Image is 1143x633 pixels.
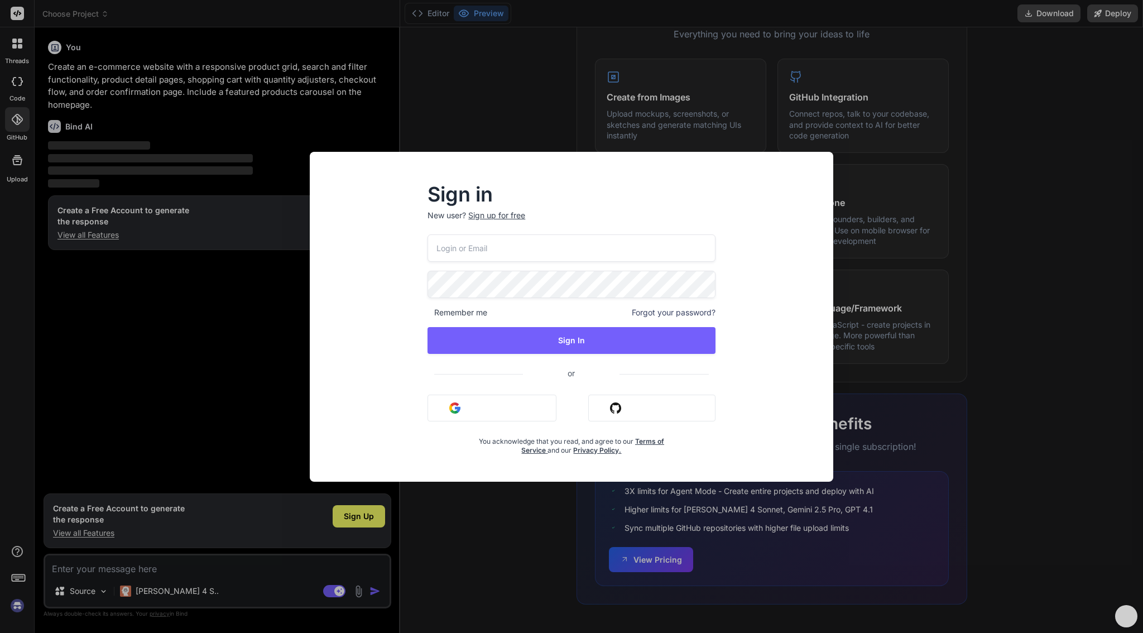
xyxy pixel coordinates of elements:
[428,234,715,262] input: Login or Email
[428,307,487,318] span: Remember me
[428,327,715,354] button: Sign In
[573,446,621,454] a: Privacy Policy.
[428,210,715,234] p: New user?
[521,437,664,454] a: Terms of Service
[428,395,556,421] button: Sign in with Google
[468,210,525,221] div: Sign up for free
[610,402,621,414] img: github
[523,359,619,387] span: or
[428,185,715,203] h2: Sign in
[449,402,460,414] img: google
[588,395,715,421] button: Sign in with Github
[632,307,715,318] span: Forgot your password?
[476,430,667,455] div: You acknowledge that you read, and agree to our and our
